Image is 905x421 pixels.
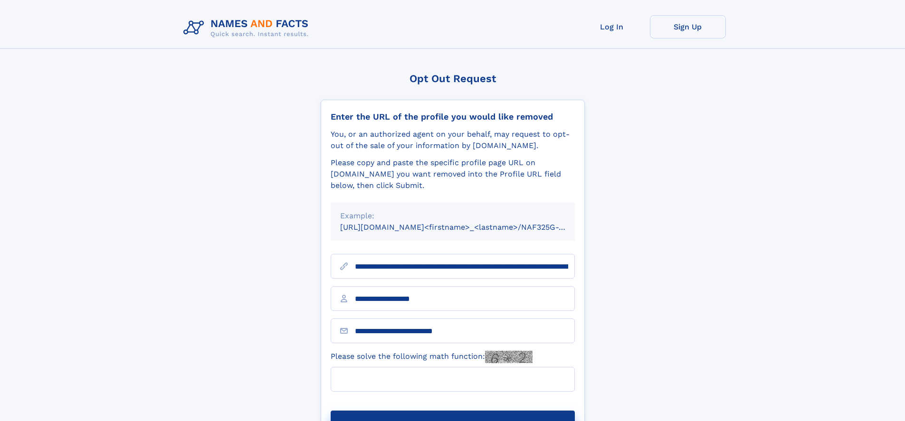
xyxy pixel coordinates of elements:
div: Example: [340,210,565,222]
div: Opt Out Request [321,73,585,84]
img: Logo Names and Facts [180,15,316,41]
small: [URL][DOMAIN_NAME]<firstname>_<lastname>/NAF325G-xxxxxxxx [340,223,593,232]
div: Please copy and paste the specific profile page URL on [DOMAIN_NAME] you want removed into the Pr... [331,157,575,191]
label: Please solve the following math function: [331,351,533,363]
div: You, or an authorized agent on your behalf, may request to opt-out of the sale of your informatio... [331,129,575,151]
div: Enter the URL of the profile you would like removed [331,112,575,122]
a: Log In [574,15,650,38]
a: Sign Up [650,15,726,38]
